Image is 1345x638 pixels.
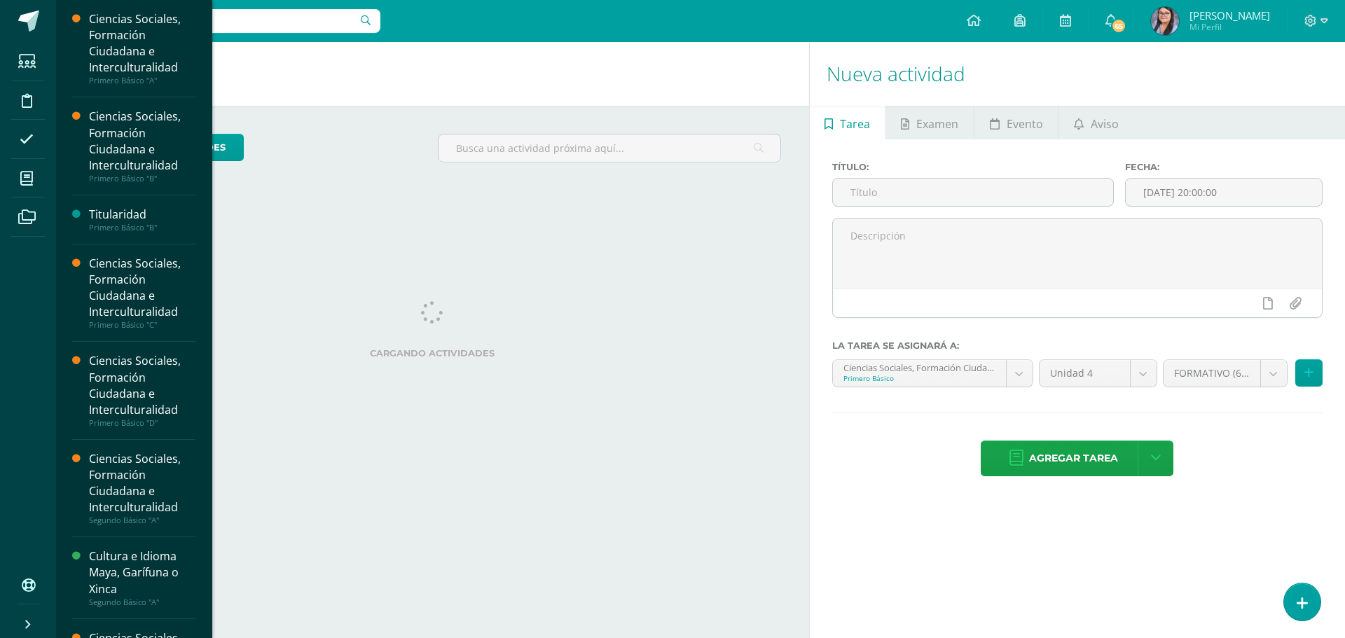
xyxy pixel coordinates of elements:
[89,353,195,427] a: Ciencias Sociales, Formación Ciudadana e InterculturalidadPrimero Básico "D"
[1111,18,1126,34] span: 65
[833,360,1033,387] a: Ciencias Sociales, Formación Ciudadana e Interculturalidad 'A'Primero Básico
[1007,107,1043,141] span: Evento
[89,174,195,183] div: Primero Básico "B"
[89,353,195,417] div: Ciencias Sociales, Formación Ciudadana e Interculturalidad
[827,42,1328,106] h1: Nueva actividad
[1058,106,1133,139] a: Aviso
[89,515,195,525] div: Segundo Básico "A"
[832,340,1323,351] label: La tarea se asignará a:
[89,548,195,597] div: Cultura e Idioma Maya, Garífuna o Xinca
[89,207,195,223] div: Titularidad
[89,548,195,606] a: Cultura e Idioma Maya, Garífuna o XincaSegundo Básico "A"
[1174,360,1250,387] span: FORMATIVO (60.0%)
[89,11,195,76] div: Ciencias Sociales, Formación Ciudadana e Interculturalidad
[89,597,195,607] div: Segundo Básico "A"
[1164,360,1287,387] a: FORMATIVO (60.0%)
[65,9,380,33] input: Busca un usuario...
[89,109,195,173] div: Ciencias Sociales, Formación Ciudadana e Interculturalidad
[89,256,195,330] a: Ciencias Sociales, Formación Ciudadana e InterculturalidadPrimero Básico "C"
[89,207,195,233] a: TitularidadPrimero Básico "B"
[89,109,195,183] a: Ciencias Sociales, Formación Ciudadana e InterculturalidadPrimero Básico "B"
[84,348,781,359] label: Cargando actividades
[974,106,1058,139] a: Evento
[89,11,195,85] a: Ciencias Sociales, Formación Ciudadana e InterculturalidadPrimero Básico "A"
[1125,162,1323,172] label: Fecha:
[1151,7,1179,35] img: 3701f0f65ae97d53f8a63a338b37df93.png
[1126,179,1322,206] input: Fecha de entrega
[916,107,958,141] span: Examen
[89,451,195,515] div: Ciencias Sociales, Formación Ciudadana e Interculturalidad
[1091,107,1119,141] span: Aviso
[439,134,780,162] input: Busca una actividad próxima aquí...
[1040,360,1157,387] a: Unidad 4
[89,320,195,330] div: Primero Básico "C"
[1029,441,1118,476] span: Agregar tarea
[840,107,870,141] span: Tarea
[832,162,1114,172] label: Título:
[1050,360,1119,387] span: Unidad 4
[89,76,195,85] div: Primero Básico "A"
[89,223,195,233] div: Primero Básico "B"
[1189,8,1270,22] span: [PERSON_NAME]
[89,418,195,428] div: Primero Básico "D"
[89,256,195,320] div: Ciencias Sociales, Formación Ciudadana e Interculturalidad
[73,42,792,106] h1: Actividades
[833,179,1113,206] input: Título
[886,106,974,139] a: Examen
[843,373,995,383] div: Primero Básico
[810,106,885,139] a: Tarea
[1189,21,1270,33] span: Mi Perfil
[89,451,195,525] a: Ciencias Sociales, Formación Ciudadana e InterculturalidadSegundo Básico "A"
[843,360,995,373] div: Ciencias Sociales, Formación Ciudadana e Interculturalidad 'A'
